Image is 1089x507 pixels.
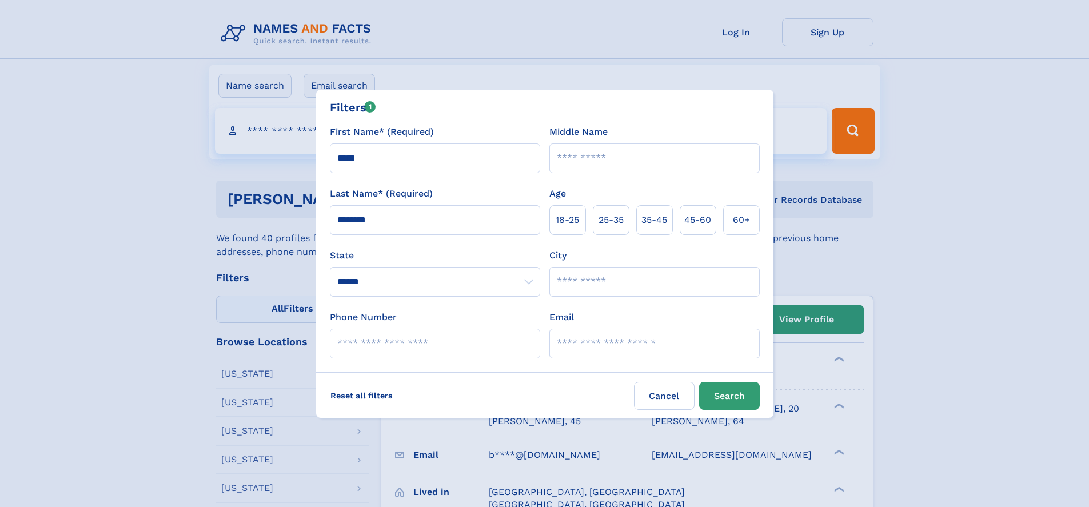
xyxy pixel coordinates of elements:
label: City [549,249,567,262]
label: Cancel [634,382,695,410]
label: Phone Number [330,310,397,324]
span: 45‑60 [684,213,711,227]
label: First Name* (Required) [330,125,434,139]
label: Last Name* (Required) [330,187,433,201]
label: Email [549,310,574,324]
span: 18‑25 [556,213,579,227]
span: 60+ [733,213,750,227]
label: Reset all filters [323,382,400,409]
label: State [330,249,540,262]
span: 35‑45 [641,213,667,227]
label: Middle Name [549,125,608,139]
span: 25‑35 [599,213,624,227]
div: Filters [330,99,376,116]
button: Search [699,382,760,410]
label: Age [549,187,566,201]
